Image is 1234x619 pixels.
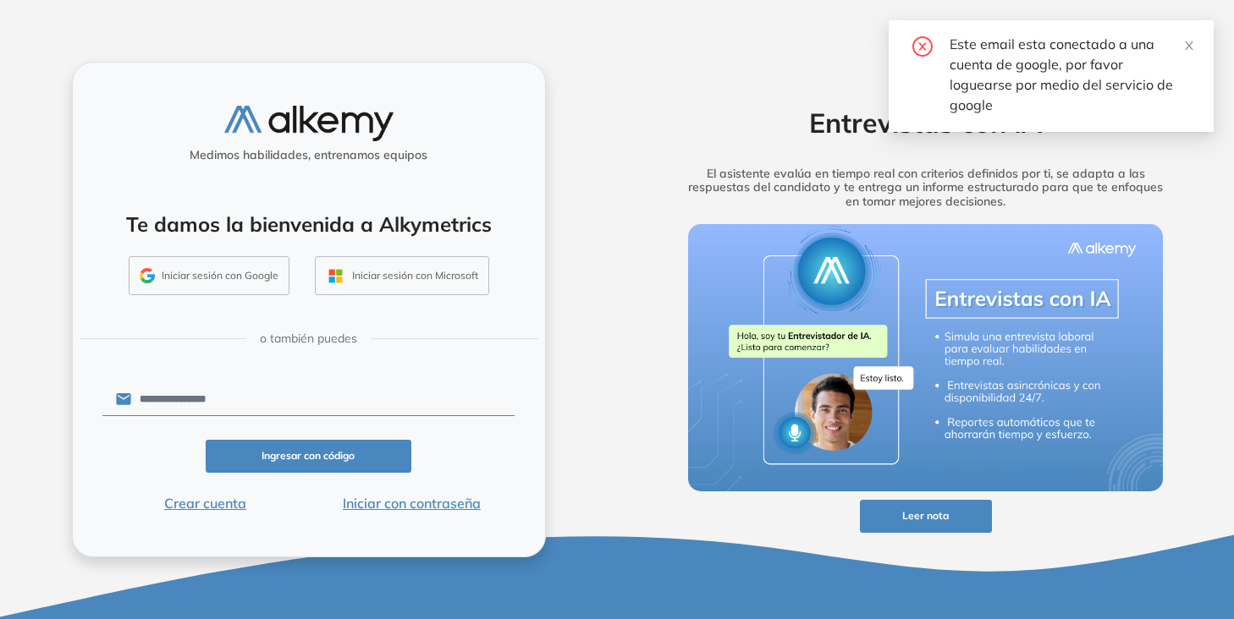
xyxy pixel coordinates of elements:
[308,493,515,513] button: Iniciar con contraseña
[260,330,357,348] span: o también puedes
[688,224,1164,491] img: img-more-info
[80,148,538,162] h5: Medimos habilidades, entrenamos equipos
[1183,40,1195,52] span: close
[662,107,1190,139] h2: Entrevistas con IA
[929,423,1234,619] div: Widget de chat
[95,212,523,237] h4: Te damos la bienvenida a Alkymetrics
[950,34,1193,115] div: Este email esta conectado a una cuenta de google, por favor loguearse por medio del servicio de g...
[206,440,412,473] button: Ingresar con código
[129,256,289,295] button: Iniciar sesión con Google
[102,493,309,513] button: Crear cuenta
[662,167,1190,209] h5: El asistente evalúa en tiempo real con criterios definidos por ti, se adapta a las respuestas del...
[315,256,489,295] button: Iniciar sesión con Microsoft
[860,500,992,533] button: Leer nota
[224,106,394,140] img: logo-alkemy
[140,268,155,283] img: GMAIL_ICON
[326,266,345,286] img: OUTLOOK_ICON
[912,34,933,57] span: close-circle
[929,423,1234,619] iframe: Chat Widget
